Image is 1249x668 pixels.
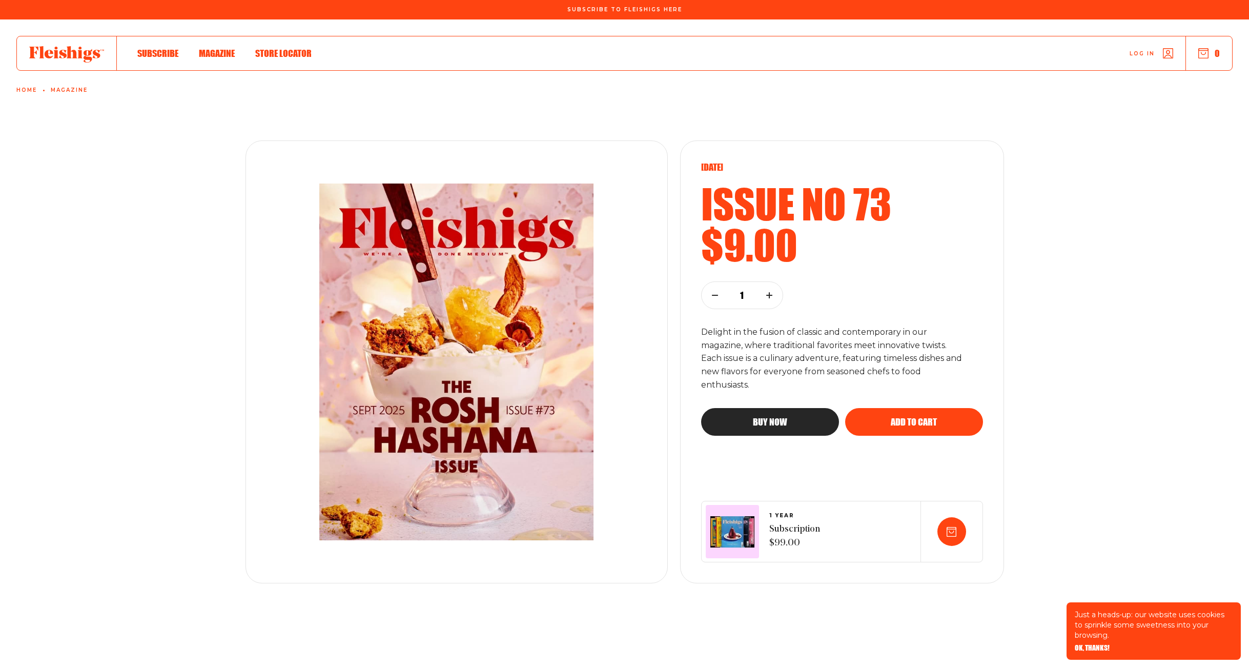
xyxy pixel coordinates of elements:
[51,87,88,93] a: Magazine
[255,46,312,60] a: Store locator
[701,161,983,173] p: [DATE]
[1075,644,1110,652] button: OK, THANKS!
[199,46,235,60] a: Magazine
[891,417,937,427] span: Add to cart
[769,513,820,519] span: 1 YEAR
[710,516,754,548] img: Magazines image
[255,48,312,59] span: Store locator
[565,7,684,12] a: Subscribe To Fleishigs Here
[1130,48,1173,58] a: Log in
[753,417,787,427] span: Buy now
[701,408,839,436] button: Buy now
[567,7,682,13] span: Subscribe To Fleishigs Here
[137,48,178,59] span: Subscribe
[769,523,820,551] span: Subscription $99.00
[137,46,178,60] a: Subscribe
[282,163,631,561] img: Issue number 73
[1198,48,1220,59] button: 0
[701,224,983,265] h2: $9.00
[701,183,983,224] h2: Issue no 73
[199,48,235,59] span: Magazine
[1130,50,1155,57] span: Log in
[735,290,749,301] p: 1
[16,87,37,93] a: Home
[701,326,966,392] p: Delight in the fusion of classic and contemporary in our magazine, where traditional favorites me...
[845,408,983,436] button: Add to cart
[769,513,820,551] a: 1 YEARSubscription $99.00
[1075,610,1233,640] p: Just a heads-up: our website uses cookies to sprinkle some sweetness into your browsing.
